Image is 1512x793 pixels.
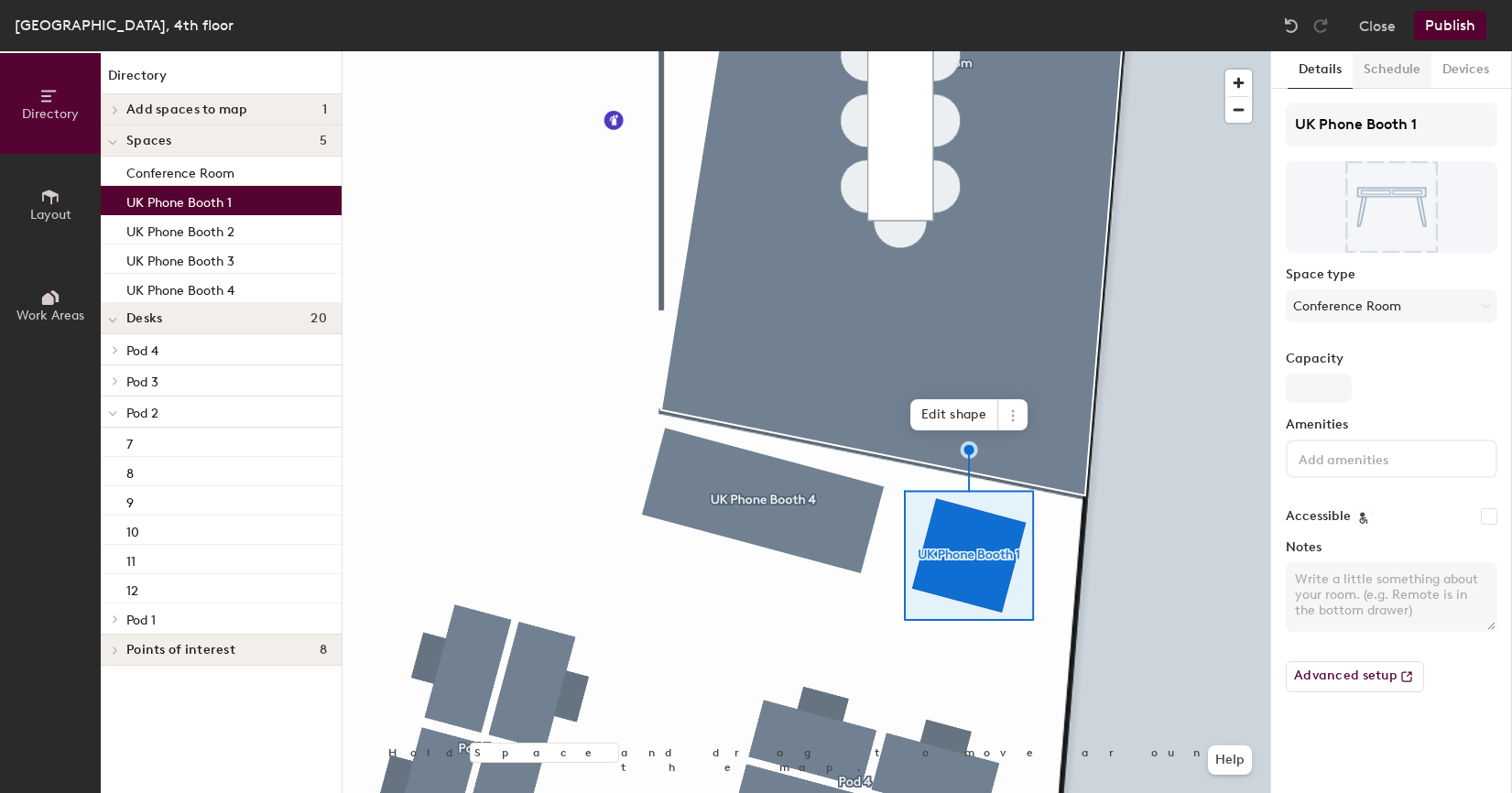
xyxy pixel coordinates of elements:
[322,103,327,117] span: 1
[126,375,158,390] span: Pod 3
[1311,16,1330,35] img: Redo
[22,106,79,122] span: Directory
[1286,161,1497,253] img: The space named UK Phone Booth 1
[126,343,158,359] span: Pod 4
[126,134,172,148] span: Spaces
[126,431,133,452] p: 7
[126,519,139,540] p: 10
[126,311,162,326] span: Desks
[126,490,134,511] p: 9
[1286,418,1497,432] label: Amenities
[126,613,156,628] span: Pod 1
[126,578,138,599] p: 12
[310,311,327,326] span: 20
[1286,509,1351,524] label: Accessible
[126,160,234,181] p: Conference Room
[1359,11,1396,40] button: Close
[1286,289,1497,322] button: Conference Room
[30,207,71,223] span: Layout
[126,103,248,117] span: Add spaces to map
[126,461,134,482] p: 8
[1414,11,1486,40] button: Publish
[320,134,327,148] span: 5
[1431,51,1500,89] button: Devices
[1286,352,1497,366] label: Capacity
[1288,51,1353,89] button: Details
[126,190,232,211] p: UK Phone Booth 1
[1286,540,1497,555] label: Notes
[126,406,158,421] span: Pod 2
[15,14,234,37] div: [GEOGRAPHIC_DATA], 4th floor
[126,549,136,570] p: 11
[1286,661,1424,692] button: Advanced setup
[126,277,234,299] p: UK Phone Booth 4
[126,219,234,240] p: UK Phone Booth 2
[1282,16,1300,35] img: Undo
[910,399,998,430] span: Edit shape
[1208,745,1252,775] button: Help
[1295,447,1460,469] input: Add amenities
[16,308,84,323] span: Work Areas
[1353,51,1431,89] button: Schedule
[126,248,234,269] p: UK Phone Booth 3
[1286,267,1497,282] label: Space type
[320,643,327,657] span: 8
[101,66,342,94] h1: Directory
[126,643,235,657] span: Points of interest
